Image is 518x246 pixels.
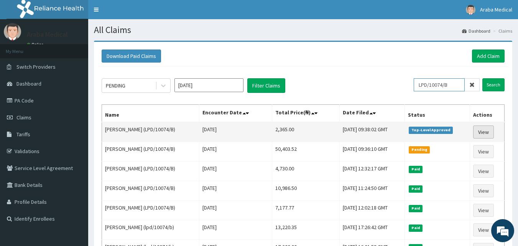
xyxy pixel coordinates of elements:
a: View [473,204,494,217]
th: Status [405,105,470,122]
td: [DATE] [199,162,272,181]
td: 10,986.50 [272,181,340,201]
td: [DATE] [199,142,272,162]
span: Paid [409,225,423,231]
a: View [473,165,494,178]
span: Paid [409,205,423,212]
a: View [473,184,494,197]
td: [PERSON_NAME] (LPD/10074/B) [102,122,199,142]
td: [DATE] 17:26:42 GMT [340,220,405,240]
td: [PERSON_NAME] (lpd/10074/b) [102,220,199,240]
th: Name [102,105,199,122]
td: 13,220.35 [272,220,340,240]
span: Top-Level Approved [409,127,453,134]
img: User Image [4,23,21,40]
td: [PERSON_NAME] (LPD/10074/B) [102,181,199,201]
td: 4,730.00 [272,162,340,181]
h1: All Claims [94,25,512,35]
input: Select Month and Year [174,78,243,92]
span: Switch Providers [16,63,56,70]
div: Minimize live chat window [126,4,144,22]
span: We're online! [44,74,106,152]
span: Pending [409,146,430,153]
img: User Image [466,5,475,15]
td: [DATE] 09:36:10 GMT [340,142,405,162]
a: Dashboard [462,28,490,34]
td: 2,365.00 [272,122,340,142]
td: [DATE] 12:02:18 GMT [340,201,405,220]
span: Claims [16,114,31,121]
img: d_794563401_company_1708531726252_794563401 [14,38,31,58]
span: Tariffs [16,131,30,138]
p: Araba Medical [27,31,68,38]
button: Filter Claims [247,78,285,93]
td: [DATE] [199,201,272,220]
td: 50,403.52 [272,142,340,162]
textarea: Type your message and hit 'Enter' [4,164,146,191]
a: View [473,125,494,139]
td: [PERSON_NAME] (LPD/10074/B) [102,142,199,162]
a: View [473,145,494,158]
td: [DATE] 11:24:50 GMT [340,181,405,201]
td: 7,177.77 [272,201,340,220]
a: Add Claim [472,50,505,63]
th: Date Filed [340,105,405,122]
th: Actions [470,105,504,122]
td: [DATE] [199,220,272,240]
a: View [473,223,494,236]
span: Dashboard [16,80,41,87]
input: Search [482,78,505,91]
li: Claims [491,28,512,34]
a: Online [27,42,45,47]
input: Search by HMO ID [414,78,465,91]
div: PENDING [106,82,125,89]
td: [DATE] [199,122,272,142]
div: Chat with us now [40,43,129,53]
span: Paid [409,185,423,192]
td: [DATE] [199,181,272,201]
span: Araba Medical [480,6,512,13]
span: Paid [409,166,423,173]
th: Encounter Date [199,105,272,122]
td: [PERSON_NAME] (LPD/10074/B) [102,201,199,220]
td: [DATE] 12:32:17 GMT [340,162,405,181]
button: Download Paid Claims [102,50,161,63]
th: Total Price(₦) [272,105,340,122]
td: [PERSON_NAME] (LPD/10074/B) [102,162,199,181]
td: [DATE] 09:38:02 GMT [340,122,405,142]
